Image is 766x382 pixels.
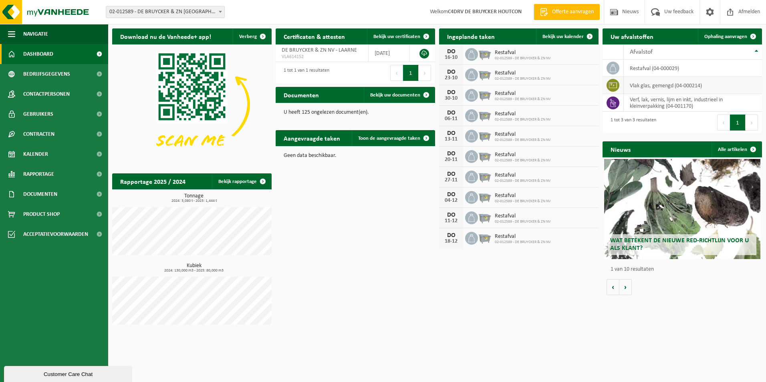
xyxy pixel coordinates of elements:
[550,8,596,16] span: Offerte aanvragen
[495,90,551,97] span: Restafval
[698,28,761,44] a: Ophaling aanvragen
[106,6,224,18] span: 02-012589 - DE BRUYCKER & ZN NV - LAARNE
[370,92,420,98] span: Bekijk uw documenten
[478,129,492,142] img: WB-2500-GAL-GY-01
[717,115,730,131] button: Previous
[282,54,362,60] span: VLA614152
[536,28,598,44] a: Bekijk uw kalender
[23,164,54,184] span: Rapportage
[495,193,551,199] span: Restafval
[712,141,761,157] a: Alle artikelen
[443,212,459,218] div: DO
[624,60,762,77] td: restafval (04-000029)
[624,94,762,112] td: verf, lak, vernis, lijm en inkt, industrieel in kleinverpakking (04-001170)
[23,24,48,44] span: Navigatie
[23,184,57,204] span: Documenten
[23,204,60,224] span: Product Shop
[116,193,272,203] h3: Tonnage
[495,233,551,240] span: Restafval
[443,89,459,96] div: DO
[364,87,434,103] a: Bekijk uw documenten
[478,231,492,244] img: WB-2500-GAL-GY-01
[730,115,746,131] button: 1
[619,279,632,295] button: Volgende
[495,131,551,138] span: Restafval
[443,151,459,157] div: DO
[478,88,492,101] img: WB-2500-GAL-GY-01
[443,191,459,198] div: DO
[443,198,459,203] div: 04-12
[607,114,656,131] div: 1 tot 3 van 3 resultaten
[23,64,70,84] span: Bedrijfsgegevens
[239,34,257,39] span: Verberg
[604,159,760,259] a: Wat betekent de nieuwe RED-richtlijn voor u als klant?
[495,111,551,117] span: Restafval
[23,44,53,64] span: Dashboard
[276,87,327,103] h2: Documenten
[443,218,459,224] div: 11-12
[630,49,653,55] span: Afvalstof
[443,157,459,163] div: 20-11
[448,9,522,15] strong: C4DRV DE BRUYCKER HOUTCON
[367,28,434,44] a: Bekijk uw certificaten
[390,65,403,81] button: Previous
[443,48,459,55] div: DO
[443,232,459,239] div: DO
[212,173,271,189] a: Bekijk rapportage
[478,108,492,122] img: WB-2500-GAL-GY-01
[534,4,600,20] a: Offerte aanvragen
[478,149,492,163] img: WB-2500-GAL-GY-01
[746,115,758,131] button: Next
[439,28,503,44] h2: Ingeplande taken
[276,28,353,44] h2: Certificaten & attesten
[443,137,459,142] div: 13-11
[495,76,551,81] span: 02-012589 - DE BRUYCKER & ZN NV
[369,44,410,62] td: [DATE]
[478,67,492,81] img: WB-2500-GAL-GY-01
[495,117,551,122] span: 02-012589 - DE BRUYCKER & ZN NV
[443,96,459,101] div: 30-10
[495,179,551,183] span: 02-012589 - DE BRUYCKER & ZN NV
[112,44,272,164] img: Download de VHEPlus App
[358,136,420,141] span: Toon de aangevraagde taken
[23,124,54,144] span: Contracten
[443,75,459,81] div: 23-10
[116,199,272,203] span: 2024: 3,080 t - 2025: 1,444 t
[704,34,747,39] span: Ophaling aanvragen
[4,364,134,382] iframe: chat widget
[495,240,551,245] span: 02-012589 - DE BRUYCKER & ZN NV
[611,267,758,272] p: 1 van 10 resultaten
[478,190,492,203] img: WB-2500-GAL-GY-01
[443,69,459,75] div: DO
[478,169,492,183] img: WB-2500-GAL-GY-01
[112,173,194,189] h2: Rapportage 2025 / 2024
[443,171,459,177] div: DO
[607,279,619,295] button: Vorige
[603,141,639,157] h2: Nieuws
[542,34,584,39] span: Bekijk uw kalender
[403,65,419,81] button: 1
[443,116,459,122] div: 06-11
[495,152,551,158] span: Restafval
[495,213,551,219] span: Restafval
[284,153,427,159] p: Geen data beschikbaar.
[443,110,459,116] div: DO
[116,263,272,273] h3: Kubiek
[495,172,551,179] span: Restafval
[610,237,749,251] span: Wat betekent de nieuwe RED-richtlijn voor u als klant?
[280,64,329,82] div: 1 tot 1 van 1 resultaten
[495,56,551,61] span: 02-012589 - DE BRUYCKER & ZN NV
[419,65,431,81] button: Next
[624,77,762,94] td: vlak glas, gemengd (04-000214)
[495,138,551,143] span: 02-012589 - DE BRUYCKER & ZN NV
[352,130,434,146] a: Toon de aangevraagde taken
[282,47,357,53] span: DE BRUYCKER & ZN NV - LAARNE
[478,47,492,60] img: WB-2500-GAL-GY-01
[233,28,271,44] button: Verberg
[23,144,48,164] span: Kalender
[443,239,459,244] div: 18-12
[443,177,459,183] div: 27-11
[443,130,459,137] div: DO
[495,199,551,204] span: 02-012589 - DE BRUYCKER & ZN NV
[276,130,348,146] h2: Aangevraagde taken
